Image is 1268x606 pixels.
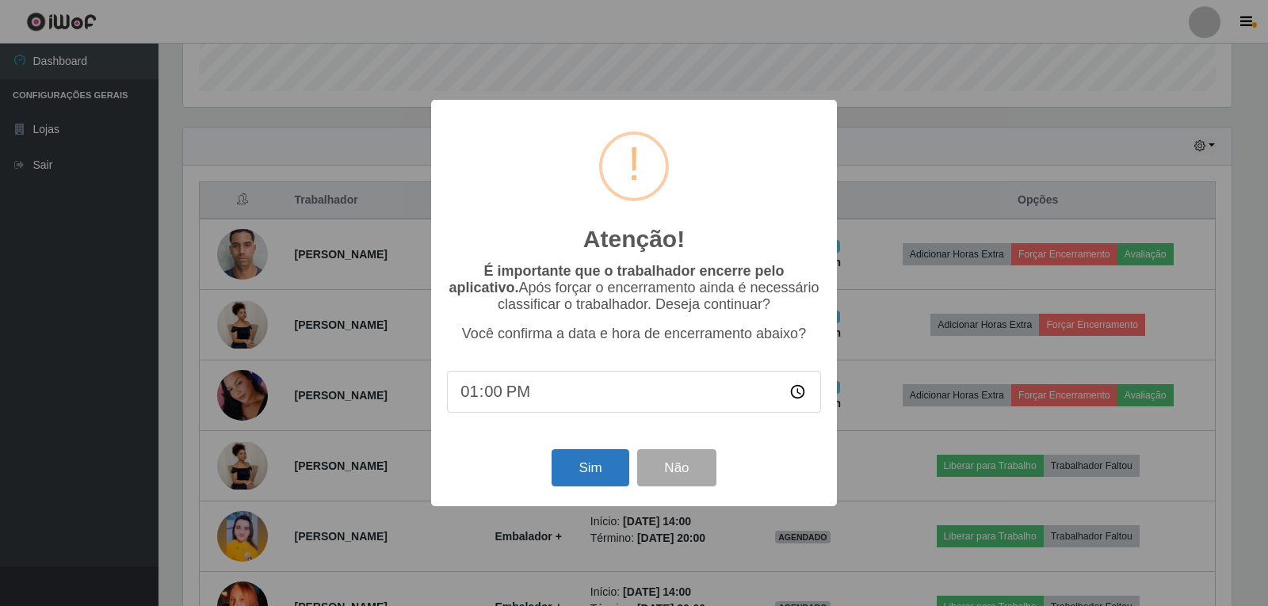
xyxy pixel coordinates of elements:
b: É importante que o trabalhador encerre pelo aplicativo. [449,263,784,295]
button: Sim [552,449,628,486]
p: Após forçar o encerramento ainda é necessário classificar o trabalhador. Deseja continuar? [447,263,821,313]
button: Não [637,449,716,486]
h2: Atenção! [583,225,685,253]
p: Você confirma a data e hora de encerramento abaixo? [447,326,821,342]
